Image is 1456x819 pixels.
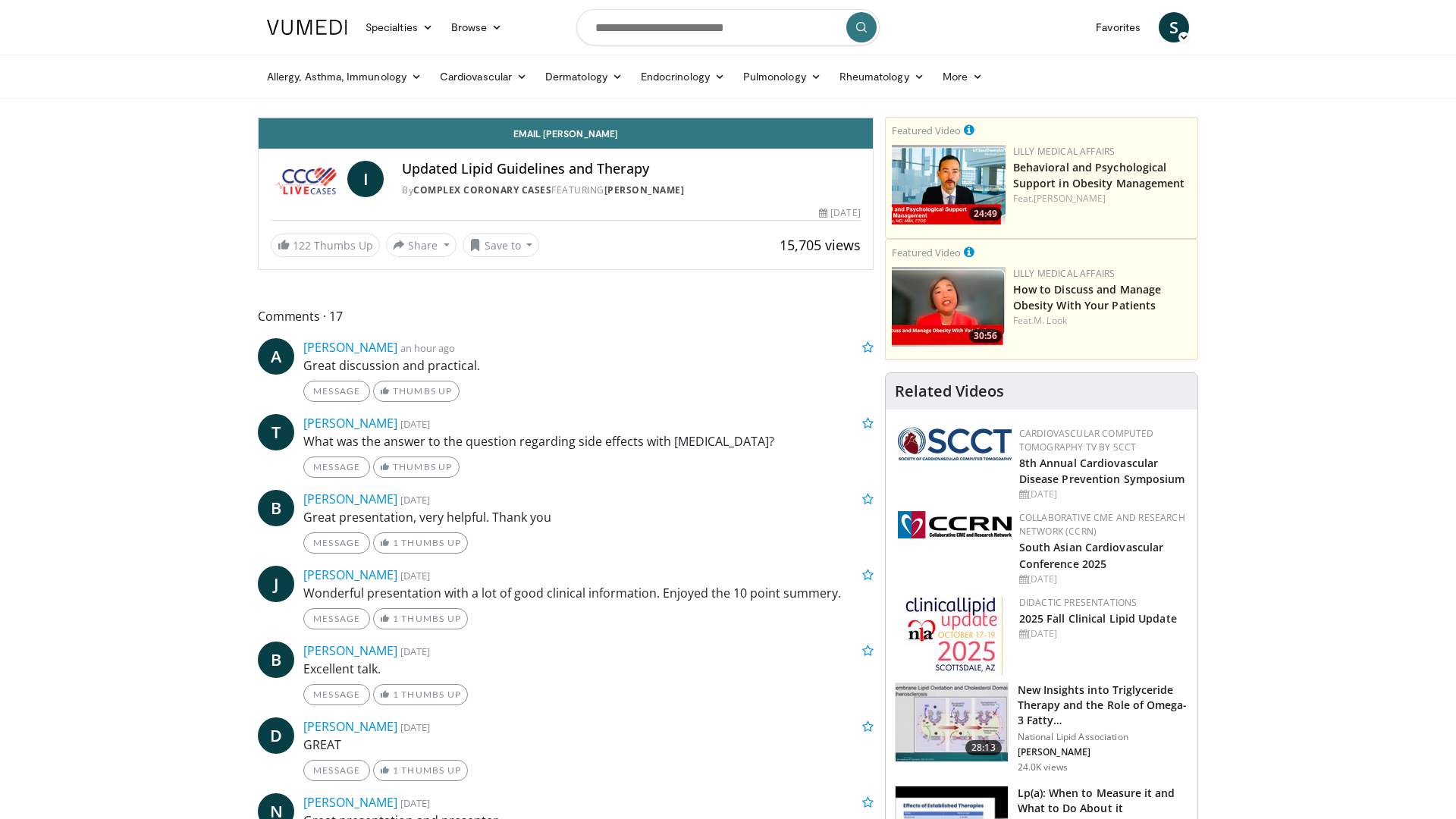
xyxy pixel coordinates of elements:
a: Email [PERSON_NAME] [259,118,873,149]
a: More [934,61,992,92]
a: Pulmonology [734,61,830,92]
small: Featured Video [892,124,961,137]
a: Endocrinology [632,61,734,92]
span: 1 [393,613,399,624]
a: T [258,414,294,450]
a: 122 Thumbs Up [271,234,380,257]
small: [DATE] [400,796,430,810]
a: A [258,338,294,375]
img: 51a70120-4f25-49cc-93a4-67582377e75f.png.150x105_q85_autocrop_double_scale_upscale_version-0.2.png [898,427,1012,460]
p: GREAT [303,736,874,754]
img: 45ea033d-f728-4586-a1ce-38957b05c09e.150x105_q85_crop-smart_upscale.jpg [896,683,1008,762]
span: 30:56 [969,329,1002,343]
a: Cardiovascular Computed Tomography TV by SCCT [1019,427,1154,453]
a: 2025 Fall Clinical Lipid Update [1019,611,1177,626]
a: Thumbs Up [373,381,459,402]
video-js: Video Player [259,118,873,118]
a: Thumbs Up [373,457,459,478]
a: 1 Thumbs Up [373,608,468,629]
small: [DATE] [400,569,430,582]
small: [DATE] [400,645,430,658]
span: Comments 17 [258,306,874,326]
a: B [258,490,294,526]
a: [PERSON_NAME] [303,794,397,811]
small: [DATE] [400,720,430,734]
span: 28:13 [965,740,1002,755]
a: B [258,642,294,678]
a: [PERSON_NAME] [1034,192,1106,205]
span: 122 [293,238,311,253]
small: an hour ago [400,341,455,355]
div: [DATE] [819,206,860,220]
div: Feat. [1013,314,1191,328]
button: Save to [463,233,540,257]
span: 1 [393,537,399,548]
a: Collaborative CME and Research Network (CCRN) [1019,511,1185,538]
small: [DATE] [400,493,430,507]
a: [PERSON_NAME] [604,184,685,196]
p: [PERSON_NAME] [1018,746,1188,758]
a: I [347,161,384,197]
a: Behavioral and Psychological Support in Obesity Management [1013,160,1185,190]
a: Cardiovascular [431,61,536,92]
img: c98a6a29-1ea0-4bd5-8cf5-4d1e188984a7.png.150x105_q85_crop-smart_upscale.png [892,267,1006,347]
div: [DATE] [1019,573,1185,586]
a: Complex Coronary Cases [413,184,551,196]
a: Lilly Medical Affairs [1013,267,1116,280]
span: 1 [393,689,399,700]
h4: Related Videos [895,382,1004,400]
a: Lilly Medical Affairs [1013,145,1116,158]
a: Message [303,684,370,705]
a: [PERSON_NAME] [303,339,397,356]
p: Wonderful presentation with a lot of good clinical information. Enjoyed the 10 point summery. [303,584,874,602]
img: d65bce67-f81a-47c5-b47d-7b8806b59ca8.jpg.150x105_q85_autocrop_double_scale_upscale_version-0.2.jpg [905,596,1003,676]
input: Search topics, interventions [576,9,880,45]
a: S [1159,12,1189,42]
small: [DATE] [400,417,430,431]
small: Featured Video [892,246,961,259]
img: VuMedi Logo [267,20,347,35]
div: Feat. [1013,192,1191,206]
a: Message [303,608,370,629]
span: 1 [393,764,399,776]
a: Message [303,381,370,402]
img: a04ee3ba-8487-4636-b0fb-5e8d268f3737.png.150x105_q85_autocrop_double_scale_upscale_version-0.2.png [898,511,1012,538]
img: Complex Coronary Cases [271,161,341,197]
p: Excellent talk. [303,660,874,678]
img: ba3304f6-7838-4e41-9c0f-2e31ebde6754.png.150x105_q85_crop-smart_upscale.png [892,145,1006,224]
a: Allergy, Asthma, Immunology [258,61,431,92]
a: D [258,717,294,754]
a: Message [303,457,370,478]
a: [PERSON_NAME] [303,415,397,431]
a: [PERSON_NAME] [303,566,397,583]
h3: New Insights into Triglyceride Therapy and the Role of Omega-3 Fatty… [1018,682,1188,728]
a: South Asian Cardiovascular Conference 2025 [1019,540,1164,570]
a: Dermatology [536,61,632,92]
div: Didactic Presentations [1019,596,1185,610]
a: 1 Thumbs Up [373,532,468,554]
a: J [258,566,294,602]
a: How to Discuss and Manage Obesity With Your Patients [1013,282,1162,312]
p: 24.0K views [1018,761,1068,773]
a: [PERSON_NAME] [303,642,397,659]
a: 1 Thumbs Up [373,684,468,705]
div: [DATE] [1019,488,1185,501]
a: 28:13 New Insights into Triglyceride Therapy and the Role of Omega-3 Fatty… National Lipid Associ... [895,682,1188,773]
p: National Lipid Association [1018,731,1188,743]
span: 15,705 views [780,236,861,254]
a: 30:56 [892,267,1006,347]
h4: Updated Lipid Guidelines and Therapy [402,161,860,177]
div: [DATE] [1019,627,1185,641]
button: Share [386,233,457,257]
a: 24:49 [892,145,1006,224]
a: Specialties [356,12,442,42]
a: Favorites [1087,12,1150,42]
p: Great presentation, very helpful. Thank you [303,508,874,526]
